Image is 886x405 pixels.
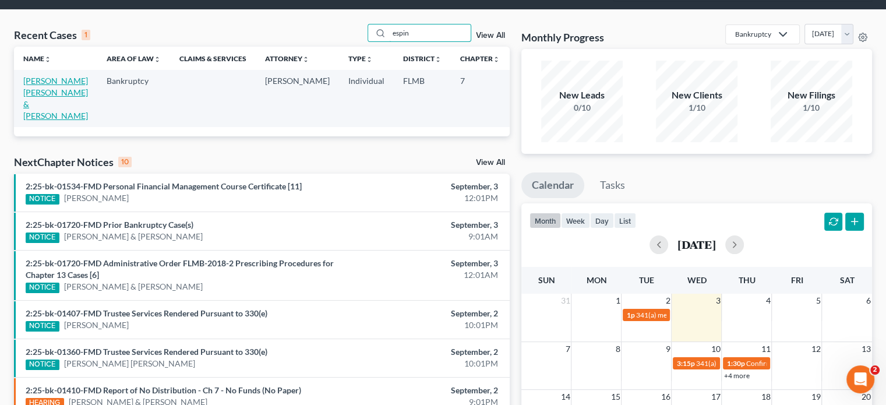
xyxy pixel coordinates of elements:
div: New Leads [541,89,623,102]
span: 6 [865,294,872,308]
i: unfold_more [154,56,161,63]
span: 1:30p [726,359,744,368]
div: NOTICE [26,233,59,243]
span: 18 [760,390,771,404]
i: unfold_more [302,56,309,63]
span: 31 [559,294,571,308]
iframe: Intercom live chat [846,365,874,393]
a: Calendar [521,172,584,198]
span: 7 [564,342,571,356]
div: September, 3 [348,258,498,269]
div: NOTICE [26,321,59,332]
td: 2:25-bk-01518 [509,70,565,126]
a: [PERSON_NAME] [PERSON_NAME] & [PERSON_NAME] [23,76,88,121]
a: [PERSON_NAME] & [PERSON_NAME] [64,231,203,242]
span: 13 [860,342,872,356]
button: list [614,213,636,228]
a: Attorneyunfold_more [265,54,309,63]
div: 10:01PM [348,319,498,331]
span: 4 [764,294,771,308]
span: 20 [860,390,872,404]
div: 1 [82,30,90,40]
span: 15 [609,390,621,404]
i: unfold_more [493,56,500,63]
div: 10:01PM [348,358,498,369]
div: 10 [118,157,132,167]
a: Nameunfold_more [23,54,51,63]
div: Bankruptcy [735,29,771,39]
a: Chapterunfold_more [460,54,500,63]
i: unfold_more [435,56,442,63]
h3: Monthly Progress [521,30,604,44]
span: Confirmation hearing for [PERSON_NAME] [746,359,878,368]
a: Districtunfold_more [403,54,442,63]
div: 1/10 [771,102,852,114]
span: Mon [586,275,606,285]
div: September, 3 [348,219,498,231]
span: Tue [639,275,654,285]
a: Typeunfold_more [348,54,373,63]
th: Claims & Services [170,47,256,70]
div: NextChapter Notices [14,155,132,169]
span: 3 [714,294,721,308]
div: September, 2 [348,308,498,319]
td: [PERSON_NAME] [256,70,339,126]
span: Wed [687,275,706,285]
div: NOTICE [26,283,59,293]
span: Fri [790,275,803,285]
div: New Filings [771,89,852,102]
a: +4 more [723,371,749,380]
div: 9:01AM [348,231,498,242]
td: Bankruptcy [97,70,170,126]
div: 12:01PM [348,192,498,204]
a: Area of Lawunfold_more [107,54,161,63]
span: 1p [626,311,634,319]
span: Sun [538,275,555,285]
span: 11 [760,342,771,356]
div: NOTICE [26,194,59,205]
div: 1/10 [656,102,737,114]
span: 1 [614,294,621,308]
i: unfold_more [366,56,373,63]
span: 16 [659,390,671,404]
a: [PERSON_NAME] & [PERSON_NAME] [64,281,203,293]
span: 2 [664,294,671,308]
div: September, 2 [348,346,498,358]
span: 5 [814,294,821,308]
a: View All [476,31,505,40]
span: 14 [559,390,571,404]
button: day [590,213,614,228]
input: Search by name... [389,24,471,41]
a: 2:25-bk-01534-FMD Personal Financial Management Course Certificate [11] [26,181,302,191]
span: 10 [709,342,721,356]
a: 2:25-bk-01407-FMD Trustee Services Rendered Pursuant to 330(e) [26,308,267,318]
div: New Clients [656,89,737,102]
a: 2:25-bk-01720-FMD Prior Bankruptcy Case(s) [26,220,193,230]
a: [PERSON_NAME] [64,192,129,204]
a: 2:25-bk-01360-FMD Trustee Services Rendered Pursuant to 330(e) [26,347,267,357]
span: 2 [870,365,880,375]
button: week [561,213,590,228]
a: [PERSON_NAME] [PERSON_NAME] [64,358,195,369]
div: 12:01AM [348,269,498,281]
a: 2:25-bk-01410-FMD Report of No Distribution - Ch 7 - No Funds (No Paper) [26,385,301,395]
span: 12 [810,342,821,356]
td: 7 [451,70,509,126]
span: 8 [614,342,621,356]
div: September, 2 [348,385,498,396]
td: FLMB [394,70,451,126]
span: 3:15p [676,359,694,368]
a: [PERSON_NAME] [64,319,129,331]
span: 9 [664,342,671,356]
span: Sat [839,275,854,285]
span: Thu [738,275,755,285]
div: September, 3 [348,181,498,192]
div: Recent Cases [14,28,90,42]
span: 341(a) meeting for [PERSON_NAME] [696,359,808,368]
td: Individual [339,70,394,126]
span: 17 [709,390,721,404]
a: Tasks [590,172,636,198]
div: 0/10 [541,102,623,114]
a: 2:25-bk-01720-FMD Administrative Order FLMB-2018-2 Prescribing Procedures for Chapter 13 Cases [6] [26,258,334,280]
a: View All [476,159,505,167]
